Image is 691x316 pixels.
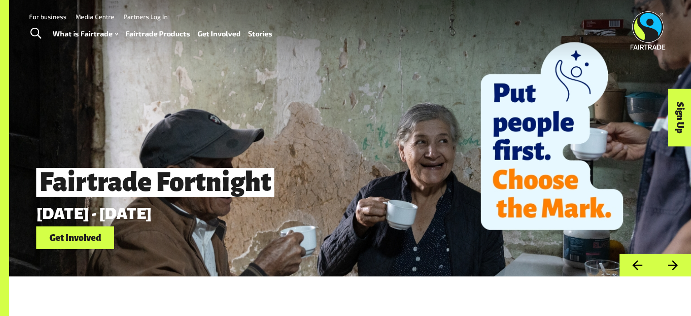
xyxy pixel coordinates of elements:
button: Previous [619,254,655,277]
p: [DATE] - [DATE] [36,205,557,223]
a: Get Involved [198,27,241,40]
a: Fairtrade Products [125,27,190,40]
span: Fairtrade Fortnight [36,168,274,197]
a: What is Fairtrade [53,27,118,40]
button: Next [655,254,691,277]
a: Get Involved [36,226,114,250]
a: Media Centre [75,13,114,20]
a: Partners Log In [124,13,168,20]
a: Stories [248,27,273,40]
img: Fairtrade Australia New Zealand logo [631,11,666,50]
a: Toggle Search [25,22,47,45]
a: For business [29,13,66,20]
